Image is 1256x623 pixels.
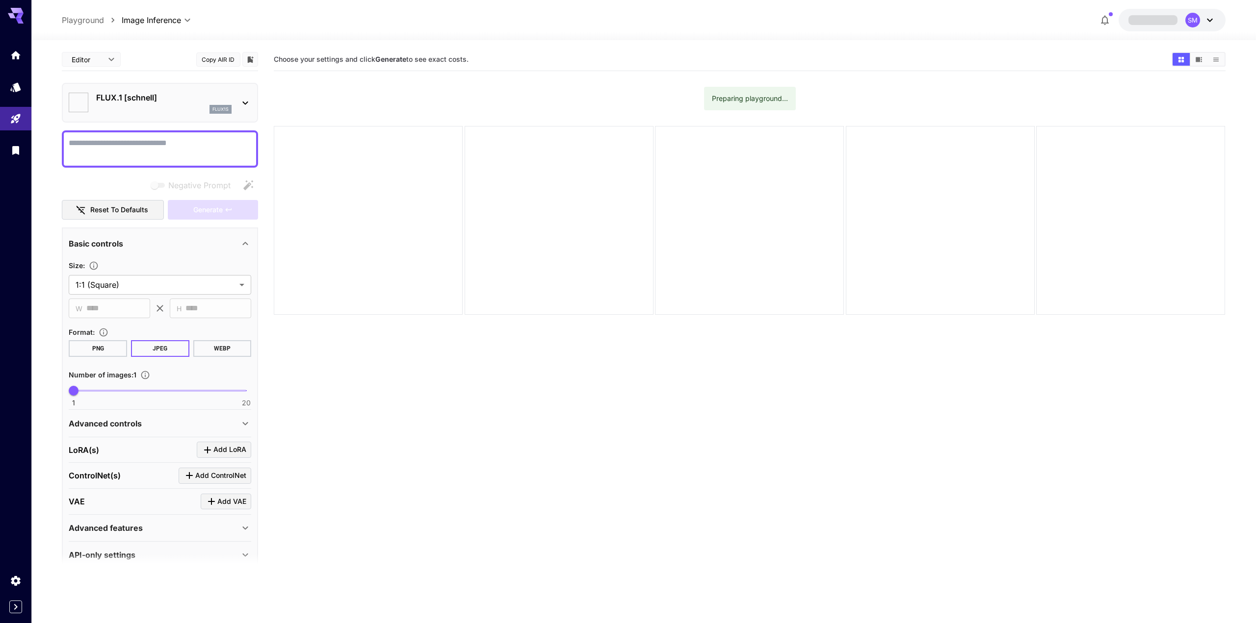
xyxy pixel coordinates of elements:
button: Specify how many images to generate in a single request. Each image generation will be charged se... [136,370,154,380]
p: API-only settings [69,549,135,561]
div: Advanced features [69,516,251,540]
span: 1 [72,398,75,408]
div: Playground [10,113,22,125]
div: Basic controls [69,232,251,255]
button: Expand sidebar [9,600,22,613]
span: 1:1 (Square) [76,279,235,291]
button: Show images in video view [1190,53,1207,66]
span: 20 [242,398,251,408]
p: Advanced controls [69,418,142,429]
span: Negative Prompt [168,179,231,191]
div: Advanced controls [69,412,251,435]
span: W [76,303,82,314]
button: Choose the file format for the output image. [95,327,112,337]
span: Image Inference [122,14,181,26]
a: Playground [62,14,104,26]
p: flux1s [212,106,229,113]
p: Advanced features [69,522,143,534]
p: ControlNet(s) [69,470,121,481]
button: Reset to defaults [62,200,164,220]
span: Add ControlNet [195,470,246,482]
b: Generate [375,55,406,63]
span: Number of images : 1 [69,371,136,379]
div: Home [10,49,22,61]
span: H [177,303,182,314]
p: VAE [69,496,85,507]
button: Add to library [246,53,255,65]
nav: breadcrumb [62,14,122,26]
div: FLUX.1 [schnell]flux1s [69,88,251,118]
button: Show images in grid view [1173,53,1190,66]
div: API-only settings [69,543,251,567]
button: Click to add ControlNet [179,468,251,484]
div: Preparing playground... [712,90,788,107]
p: Basic controls [69,238,123,249]
p: FLUX.1 [schnell] [96,92,232,103]
span: Size : [69,261,85,270]
span: Editor [72,54,102,65]
p: LoRA(s) [69,444,99,456]
button: Click to add LoRA [197,442,251,458]
div: Show images in grid viewShow images in video viewShow images in list view [1172,52,1226,67]
span: Add LoRA [213,444,246,456]
span: Add VAE [217,496,246,508]
div: Models [10,81,22,93]
span: Negative prompts are not compatible with the selected model. [149,179,238,191]
div: SM [1185,13,1200,27]
span: Choose your settings and click to see exact costs. [274,55,469,63]
div: Library [10,144,22,156]
button: Click to add VAE [201,494,251,510]
button: Show images in list view [1207,53,1225,66]
div: Settings [10,574,22,587]
button: SM [1119,9,1226,31]
span: Format : [69,328,95,336]
button: JPEG [131,340,189,357]
button: Adjust the dimensions of the generated image by specifying its width and height in pixels, or sel... [85,261,103,271]
button: Copy AIR ID [196,52,240,67]
button: PNG [69,340,127,357]
button: WEBP [193,340,252,357]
